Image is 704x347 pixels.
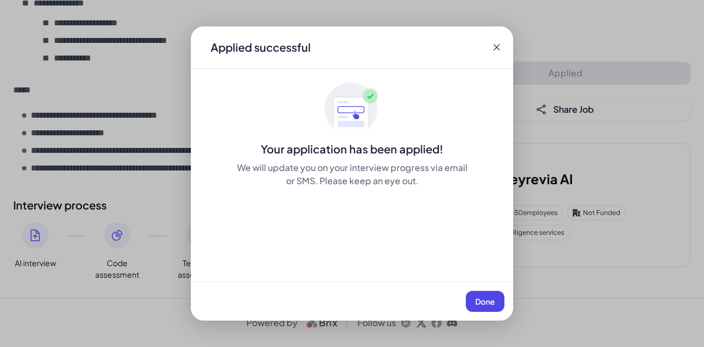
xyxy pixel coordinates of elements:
button: Done [466,291,504,312]
img: ApplyedMaskGroup3.svg [324,82,380,137]
div: We will update you on your interview progress via email or SMS. Please keep an eye out. [235,161,469,188]
div: Applied successful [211,40,311,55]
span: Done [475,296,495,306]
div: Your application has been applied! [191,141,513,157]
